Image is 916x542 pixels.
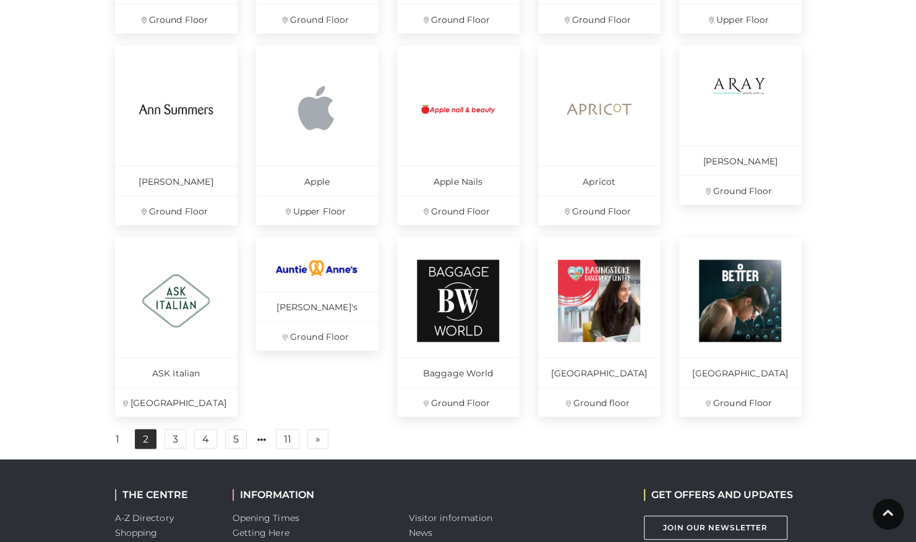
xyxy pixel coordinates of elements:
[256,166,379,195] p: Apple
[397,387,520,417] p: Ground Floor
[256,321,379,350] p: Ground Floor
[115,527,158,538] a: Shopping
[538,387,661,417] p: Ground floor
[115,237,238,417] a: ASK Italian [GEOGRAPHIC_DATA]
[397,4,520,33] p: Ground Floor
[256,46,379,225] a: Apple Upper Floor
[115,4,238,33] p: Ground Floor
[307,429,328,449] a: Next
[679,357,802,387] p: [GEOGRAPHIC_DATA]
[644,489,793,501] h2: GET OFFERS AND UPDATES
[233,527,289,538] a: Getting Here
[115,166,238,195] p: [PERSON_NAME]
[538,195,661,225] p: Ground Floor
[397,46,520,225] a: Apple Nails Ground Floor
[679,46,802,205] a: [PERSON_NAME] Ground Floor
[679,4,802,33] p: Upper Floor
[679,175,802,205] p: Ground Floor
[165,429,186,449] a: 3
[679,387,802,417] p: Ground Floor
[397,195,520,225] p: Ground Floor
[397,237,520,417] a: Baggage World Ground Floor
[538,357,661,387] p: [GEOGRAPHIC_DATA]
[233,489,390,501] h2: INFORMATION
[256,4,379,33] p: Ground Floor
[225,429,247,449] a: 5
[194,429,217,449] a: 4
[115,489,214,501] h2: THE CENTRE
[115,387,238,417] p: [GEOGRAPHIC_DATA]
[256,291,379,321] p: [PERSON_NAME]'s
[397,357,520,387] p: Baggage World
[115,46,238,225] a: [PERSON_NAME] Ground Floor
[256,195,379,225] p: Upper Floor
[409,512,493,523] a: Visitor information
[679,145,802,175] p: [PERSON_NAME]
[538,4,661,33] p: Ground Floor
[538,237,661,417] a: [GEOGRAPHIC_DATA] Ground floor
[108,430,127,449] a: 1
[115,357,238,387] p: ASK Italian
[538,46,661,225] a: Apricot Ground Floor
[135,429,156,449] a: 2
[233,512,299,523] a: Opening Times
[256,237,379,350] a: [PERSON_NAME]'s Ground Floor
[315,434,320,443] span: »
[115,195,238,225] p: Ground Floor
[644,515,787,540] a: Join Our Newsletter
[679,237,802,417] a: [GEOGRAPHIC_DATA] Ground Floor
[538,166,661,195] p: Apricot
[397,166,520,195] p: Apple Nails
[276,429,299,449] a: 11
[115,512,174,523] a: A-Z Directory
[409,527,432,538] a: News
